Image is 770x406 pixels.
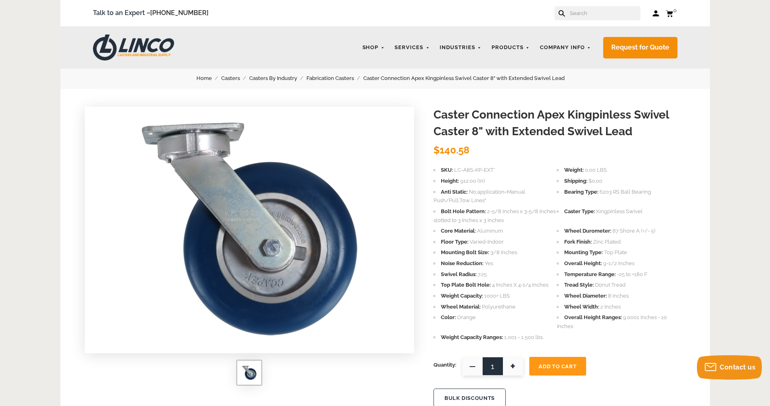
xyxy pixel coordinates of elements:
[441,271,477,277] span: Swivel Radius
[564,314,622,320] span: Overall Height Ranges
[564,271,616,277] span: Temperature Range
[720,363,755,371] span: Contact us
[441,293,483,299] span: Weight Capacity
[608,293,629,299] span: 8 Inches
[221,74,249,83] a: Casters
[470,239,504,245] span: Varied-Indoor
[441,189,468,195] span: Anti Static
[536,40,595,56] a: Company Info
[600,304,621,310] span: 2 Inches
[485,260,493,266] span: Yes
[306,74,363,83] a: Fabrication Casters
[127,107,371,350] img: Caster Connection Apex Kingpinless Swivel Caster 8" with Extended Swivel Lead
[478,271,487,277] span: 7.25
[564,208,595,214] span: Caster Type
[503,357,523,376] span: +
[564,239,592,245] span: Fork Finish
[93,35,174,60] img: LINCO CASTERS & INDUSTRIAL SUPPLY
[196,74,221,83] a: Home
[363,74,574,83] a: Caster Connection Apex Kingpinless Swivel Caster 8" with Extended Swivel Lead
[454,167,495,173] span: LC-A8S-KP-EXT*
[490,249,517,255] span: 3/8 Inches
[603,37,677,58] a: Request for Quote
[564,282,594,288] span: Tread Style
[666,8,677,18] a: 0
[653,9,660,17] a: Log in
[249,74,306,83] a: Casters By Industry
[150,9,209,17] a: [PHONE_NUMBER]
[241,365,257,381] img: Caster Connection Apex Kingpinless Swivel Caster 8" with Extended Swivel Lead
[482,304,515,310] span: Polyurethane
[434,208,556,223] span: 2-5/8 Inches x 3-5/8 Inches slotted to 3 Inches x 3 Inches
[441,334,503,340] span: Weight Capacity Ranges
[441,178,459,184] span: Height
[585,167,607,173] span: 0.00 LBS
[441,239,468,245] span: Floor Type
[600,189,651,195] span: 6203 RS Ball Bearing
[441,208,486,214] span: Bolt Hole Pattern
[434,189,525,204] span: No;application=Manual Push/Pull,Tow Lines"
[492,282,548,288] span: 4 Inches X 4-1/4 Inches
[564,260,602,266] span: Overall Height
[569,6,641,20] input: Search
[604,249,627,255] span: Top Plate
[441,228,476,234] span: Core Material
[390,40,434,56] a: Services
[441,260,483,266] span: Noise Reduction
[434,107,686,140] h1: Caster Connection Apex Kingpinless Swivel Caster 8" with Extended Swivel Lead
[434,144,470,156] span: $140.58
[358,40,389,56] a: Shop
[673,7,677,13] span: 0
[460,178,485,184] span: 912.00 (in)
[436,40,485,56] a: Industries
[477,228,503,234] span: Aluminum
[613,228,655,234] span: 87 Shore A (+/- 5)
[529,357,586,376] button: Add To Cart
[697,355,762,380] button: Contact us
[564,228,611,234] span: Wheel Durometer
[484,293,510,299] span: 1000+ LBS
[457,314,476,320] span: Orange
[564,304,599,310] span: Wheel Width
[564,249,603,255] span: Mounting Type
[93,8,209,19] span: Talk to an Expert –
[589,178,602,184] span: $0.00
[441,282,491,288] span: Top Plate Bolt Hole
[441,249,489,255] span: Mounting Bolt Size
[434,357,456,373] span: Quantity
[504,334,544,340] span: 1,001 - 1,500 lbs.
[617,271,647,277] span: -25 to +180 F
[539,363,576,369] span: Add To Cart
[564,167,584,173] span: Weight
[595,282,625,288] span: Donut Tread
[596,208,643,214] span: Kingpinless Swivel
[462,357,483,376] span: —
[564,293,607,299] span: Wheel Diameter
[564,178,587,184] span: Shipping
[441,167,453,173] span: SKU
[441,314,456,320] span: Color
[487,40,534,56] a: Products
[441,304,481,310] span: Wheel Material
[593,239,621,245] span: Zinc Plated
[603,260,634,266] span: 9-1/2 Inches
[564,189,598,195] span: Bearing Type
